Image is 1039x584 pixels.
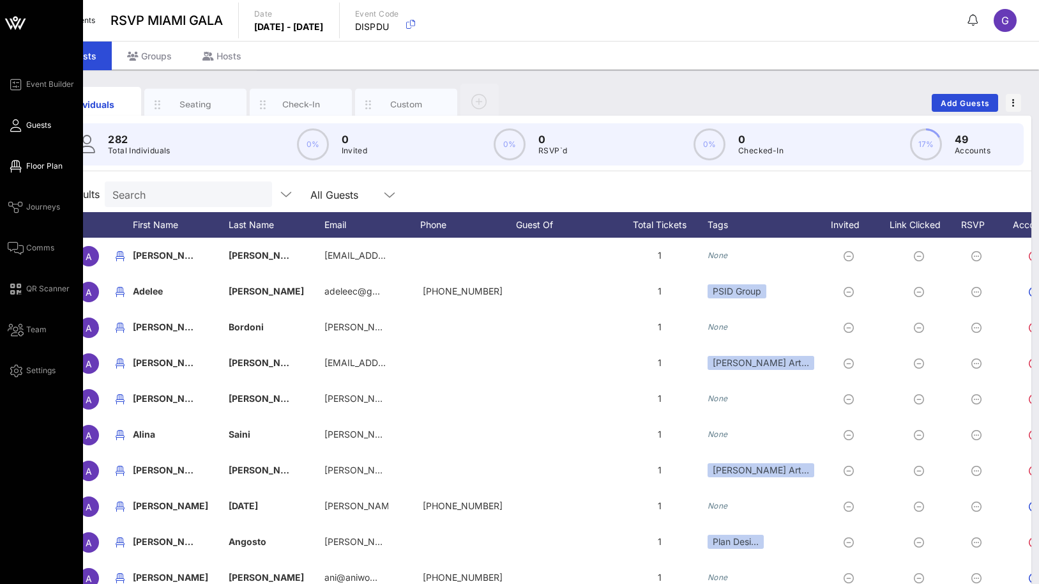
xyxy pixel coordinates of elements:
p: [DATE] - [DATE] [254,20,324,33]
span: [PERSON_NAME] [133,357,208,368]
p: Date [254,8,324,20]
i: None [708,501,728,511]
p: Checked-In [738,144,784,157]
span: Team [26,324,47,335]
span: +17864129741 [423,286,503,296]
div: Phone [420,212,516,238]
span: Saini [229,429,250,440]
p: Event Code [355,8,399,20]
span: [PERSON_NAME] [133,500,208,511]
div: First Name [133,212,229,238]
i: None [708,429,728,439]
a: Comms [8,240,54,256]
span: A [86,537,92,548]
span: Add Guests [940,98,990,108]
span: A [86,323,92,334]
p: 0 [738,132,784,147]
span: Bordoni [229,321,264,332]
div: G [994,9,1017,32]
p: adeleec@g… [324,273,380,309]
a: QR Scanner [8,281,70,296]
span: Journeys [26,201,60,213]
div: Invited [816,212,886,238]
div: Individuals [62,98,119,111]
span: QR Scanner [26,283,70,295]
div: PSID Group [708,284,766,298]
span: [PERSON_NAME] [133,250,208,261]
span: [PERSON_NAME][EMAIL_ADDRESS][DOMAIN_NAME] [324,429,552,440]
i: None [708,572,728,582]
div: [PERSON_NAME] Art… [708,356,814,370]
span: Angosto [229,536,266,547]
a: Floor Plan [8,158,63,174]
div: Link Clicked [886,212,957,238]
span: G [1001,14,1009,27]
span: Comms [26,242,54,254]
span: +19176910685 [423,572,503,583]
button: Add Guests [932,94,998,112]
span: [PERSON_NAME] [133,321,208,332]
span: [PERSON_NAME] [229,393,304,404]
div: Check-In [273,98,330,111]
a: Event Builder [8,77,74,92]
span: [PERSON_NAME] [133,536,208,547]
div: 1 [612,273,708,309]
span: [EMAIL_ADDRESS][DOMAIN_NAME] [324,250,478,261]
span: Settings [26,365,56,376]
span: [PERSON_NAME][EMAIL_ADDRESS][DOMAIN_NAME] [324,321,552,332]
div: Seating [167,98,224,111]
span: [PERSON_NAME] [229,465,304,475]
span: [PERSON_NAME] [229,250,304,261]
span: +12159011115 [423,500,503,511]
div: All Guests [310,189,358,201]
span: [DATE] [229,500,258,511]
p: 0 [538,132,567,147]
span: [PERSON_NAME] [229,286,304,296]
i: None [708,394,728,403]
div: 1 [612,524,708,560]
div: 1 [612,238,708,273]
span: [PERSON_NAME][EMAIL_ADDRESS][DOMAIN_NAME] [324,536,552,547]
span: Event Builder [26,79,74,90]
span: Floor Plan [26,160,63,172]
a: Guests [8,118,51,133]
div: Groups [112,42,187,70]
p: 282 [108,132,171,147]
span: A [86,466,92,477]
span: [PERSON_NAME] [133,393,208,404]
p: 49 [955,132,990,147]
p: DISPDU [355,20,399,33]
span: [PERSON_NAME] [229,572,304,583]
div: Guest Of [516,212,612,238]
div: All Guests [303,181,405,207]
div: Plan Desi… [708,535,764,549]
a: Journeys [8,199,60,215]
p: RSVP`d [538,144,567,157]
div: 1 [612,345,708,381]
div: RSVP [957,212,1001,238]
span: A [86,251,92,262]
span: [PERSON_NAME][EMAIL_ADDRESS][DOMAIN_NAME] [324,393,552,404]
a: Team [8,322,47,337]
span: RSVP MIAMI GALA [110,11,223,30]
span: [PERSON_NAME] [133,572,208,583]
div: [PERSON_NAME] Art… [708,463,814,477]
span: A [86,502,92,512]
p: 0 [342,132,368,147]
span: Guests [26,119,51,131]
span: [PERSON_NAME] [133,465,208,475]
p: [PERSON_NAME]… [324,488,388,524]
span: [EMAIL_ADDRESS][DOMAIN_NAME] [324,357,478,368]
div: Last Name [229,212,324,238]
span: [PERSON_NAME][EMAIL_ADDRESS][DOMAIN_NAME] [324,465,552,475]
span: A [86,573,92,584]
span: Alina [133,429,155,440]
div: Total Tickets [612,212,708,238]
div: 1 [612,381,708,417]
div: Tags [708,212,816,238]
span: Adelee [133,286,163,296]
a: Settings [8,363,56,378]
div: Hosts [187,42,257,70]
span: A [86,394,92,405]
span: A [86,287,92,298]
